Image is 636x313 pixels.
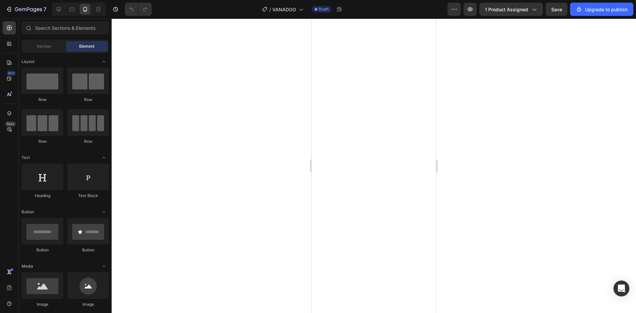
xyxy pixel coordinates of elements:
[576,6,628,13] div: Upgrade to publish
[67,138,109,144] div: Row
[22,301,63,307] div: Image
[22,21,109,34] input: Search Sections & Elements
[67,193,109,199] div: Text Block
[22,155,30,161] span: Text
[22,247,63,253] div: Button
[22,97,63,103] div: Row
[43,5,46,13] p: 7
[98,261,109,272] span: Toggle open
[67,97,109,103] div: Row
[125,3,152,16] div: Undo/Redo
[613,281,629,296] div: Open Intercom Messenger
[98,56,109,67] span: Toggle open
[22,263,33,269] span: Media
[5,121,16,127] div: Beta
[570,3,633,16] button: Upgrade to publish
[67,301,109,307] div: Image
[98,207,109,217] span: Toggle open
[98,152,109,163] span: Toggle open
[37,43,51,49] span: Section
[22,209,34,215] span: Button
[79,43,94,49] span: Element
[269,6,271,13] span: /
[551,7,562,12] span: Save
[22,138,63,144] div: Row
[6,71,16,76] div: 450
[319,6,329,12] span: Draft
[3,3,49,16] button: 7
[312,19,436,313] iframe: Design area
[485,6,528,13] span: 1 product assigned
[22,59,34,65] span: Layout
[67,247,109,253] div: Button
[479,3,543,16] button: 1 product assigned
[22,193,63,199] div: Heading
[272,6,296,13] span: VANADOO
[546,3,567,16] button: Save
